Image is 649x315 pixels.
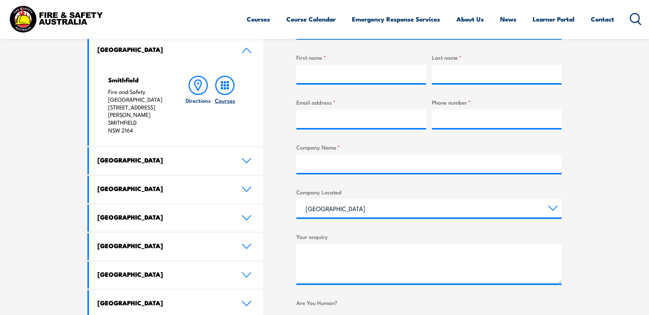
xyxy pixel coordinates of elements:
[186,96,211,104] h6: Directions
[296,98,426,106] label: Email address
[89,262,263,289] a: [GEOGRAPHIC_DATA]
[89,176,263,203] a: [GEOGRAPHIC_DATA]
[185,76,212,134] a: Directions
[89,233,263,260] a: [GEOGRAPHIC_DATA]
[533,9,575,29] a: Learner Portal
[97,213,230,221] h4: [GEOGRAPHIC_DATA]
[296,232,562,241] label: Your enquiry
[296,53,426,62] label: First name
[89,204,263,232] a: [GEOGRAPHIC_DATA]
[97,184,230,193] h4: [GEOGRAPHIC_DATA]
[296,188,562,196] label: Company Located
[108,76,170,84] h4: Smithfield
[296,298,562,307] label: Are You Human?
[89,37,263,64] a: [GEOGRAPHIC_DATA]
[97,270,230,278] h4: [GEOGRAPHIC_DATA]
[591,9,614,29] a: Contact
[97,242,230,250] h4: [GEOGRAPHIC_DATA]
[247,9,270,29] a: Courses
[97,45,230,53] h4: [GEOGRAPHIC_DATA]
[212,76,238,134] a: Courses
[296,143,562,151] label: Company Name
[432,98,562,106] label: Phone number
[286,9,336,29] a: Course Calendar
[97,156,230,164] h4: [GEOGRAPHIC_DATA]
[456,9,484,29] a: About Us
[352,9,440,29] a: Emergency Response Services
[89,147,263,174] a: [GEOGRAPHIC_DATA]
[500,9,516,29] a: News
[108,88,170,134] p: Fire and Safety [GEOGRAPHIC_DATA] [STREET_ADDRESS][PERSON_NAME] SMITHFIELD NSW 2164
[432,53,562,62] label: Last name
[97,299,230,307] h4: [GEOGRAPHIC_DATA]
[215,96,235,104] h6: Courses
